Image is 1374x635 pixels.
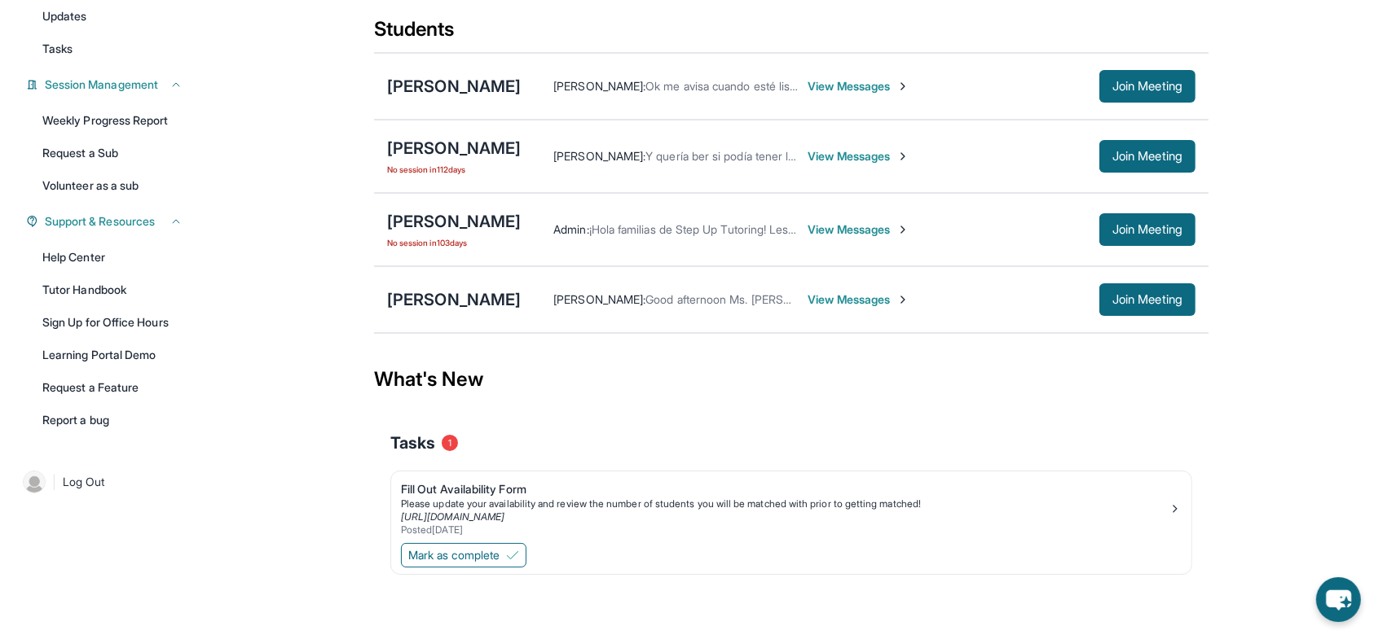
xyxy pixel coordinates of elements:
a: Tasks [33,34,192,63]
div: [PERSON_NAME] [387,288,521,311]
span: Mark as complete [408,547,500,563]
button: Join Meeting [1099,283,1196,316]
span: View Messages [808,221,909,238]
button: chat-button [1316,577,1361,622]
span: Join Meeting [1112,151,1182,161]
a: Sign Up for Office Hours [33,308,192,337]
a: Weekly Progress Report [33,106,192,135]
button: Support & Resources [38,213,183,230]
span: | [52,472,56,492]
span: No session in 103 days [387,236,521,249]
span: Log Out [63,474,105,490]
span: Join Meeting [1112,295,1182,304]
a: Request a Sub [33,138,192,168]
span: View Messages [808,148,909,164]
span: Updates [42,8,87,24]
a: Report a bug [33,405,192,435]
img: Chevron-Right [896,150,909,163]
span: No session in 112 days [387,163,521,176]
span: 1 [442,435,458,451]
div: Students [374,16,1209,52]
span: Ok me avisa cuando esté listo para decirle a [PERSON_NAME] que se conecte con usted [645,79,1103,93]
a: Fill Out Availability FormPlease update your availability and review the number of students you w... [391,471,1191,540]
img: user-img [23,471,46,493]
span: Join Meeting [1112,225,1182,234]
a: Request a Feature [33,373,192,402]
button: Join Meeting [1099,213,1196,246]
button: Mark as complete [401,543,526,567]
a: Tutor Handbook [33,275,192,304]
button: Join Meeting [1099,70,1196,103]
span: Y quería ber si podía tener las tutoras de verano [645,149,893,163]
div: Please update your availability and review the number of students you will be matched with prior ... [401,497,1169,510]
div: Posted [DATE] [401,523,1169,536]
span: Admin : [553,222,588,236]
a: Volunteer as a sub [33,171,192,200]
a: |Log Out [16,464,192,500]
span: Support & Resources [45,213,155,230]
img: Chevron-Right [896,223,909,236]
span: Session Management [45,77,158,93]
span: View Messages [808,291,909,308]
div: [PERSON_NAME] [387,137,521,160]
span: Join Meeting [1112,81,1182,91]
a: [URL][DOMAIN_NAME] [401,510,504,523]
a: Help Center [33,243,192,272]
div: [PERSON_NAME] [387,75,521,98]
span: [PERSON_NAME] : [553,79,645,93]
div: What's New [374,344,1209,415]
span: [PERSON_NAME] : [553,149,645,163]
a: Updates [33,2,192,31]
a: Learning Portal Demo [33,340,192,370]
img: Mark as complete [506,549,519,562]
span: Tasks [390,431,435,454]
button: Session Management [38,77,183,93]
div: Fill Out Availability Form [401,481,1169,497]
span: Tasks [42,41,73,57]
div: [PERSON_NAME] [387,210,521,233]
span: [PERSON_NAME] : [553,292,645,306]
img: Chevron-Right [896,293,909,306]
button: Join Meeting [1099,140,1196,173]
img: Chevron-Right [896,80,909,93]
span: View Messages [808,78,909,94]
